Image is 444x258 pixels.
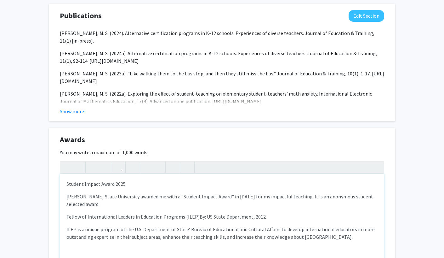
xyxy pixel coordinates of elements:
[60,50,384,65] p: [PERSON_NAME], M. S. (2024a). Alternative certification programs in K-12 schools: Experiences of ...
[60,29,384,44] p: [PERSON_NAME], M. S. (2024). Alternative certification programs in K-12 schools: Experiences of d...
[60,108,84,115] button: Show more
[113,162,124,173] button: Link
[66,213,378,220] p: Fellow of International Leaders in Education Programs (ILEP)
[182,162,193,173] button: Insert horizontal rule
[98,162,109,173] button: Subscript
[60,70,384,84] span: [PERSON_NAME], M. S. (2023a). “Like walking them to the bus stop, and then they still miss the bu...
[66,180,378,188] p: Student Impact Award 2025
[60,134,85,145] span: Awards
[153,162,164,173] button: Ordered list
[200,214,266,220] span: By: US State Department, 2012
[87,162,98,173] button: Superscript
[60,10,102,21] span: Publications
[349,10,384,22] button: Edit Publications
[127,162,138,173] button: Insert Image
[73,162,84,173] button: Emphasis (Ctrl + I)
[371,162,382,173] button: Fullscreen
[60,149,148,156] label: You may write a maximum of 1,000 words:
[5,230,27,253] iframe: Chat
[66,226,375,240] span: ILEP is a unique program of the U.S. Department of State’ Bureau of Educational and Cultural Affa...
[60,90,384,105] p: [PERSON_NAME], M. S. (2022a). Exploring the effect of student-teaching on elementary student-teac...
[142,162,153,173] button: Unordered list
[66,193,378,208] p: [PERSON_NAME] State University awarded me with a “Student Impact Award” in [DATE] for my impactfu...
[167,162,178,173] button: Remove format
[62,162,73,173] button: Strong (Ctrl + B)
